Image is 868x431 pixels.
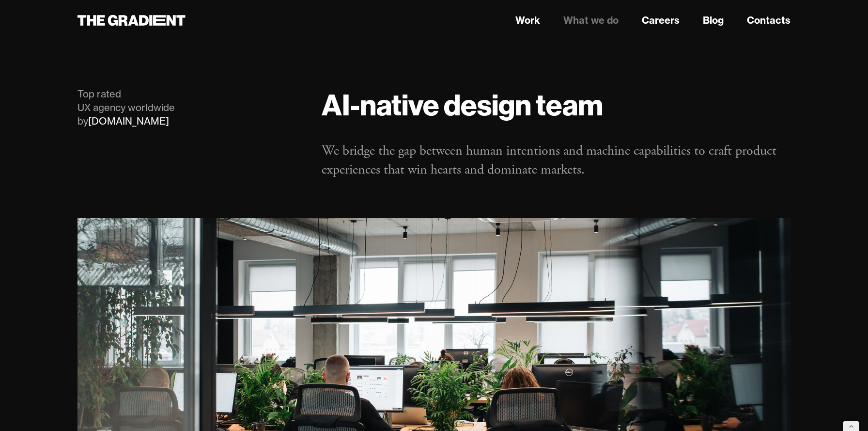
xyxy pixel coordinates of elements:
[515,13,540,28] a: Work
[642,13,680,28] a: Careers
[322,142,790,179] p: We bridge the gap between human intentions and machine capabilities to craft product experiences ...
[747,13,790,28] a: Contacts
[322,87,790,122] h1: AI-native design team
[77,87,302,128] div: Top rated UX agency worldwide by
[563,13,619,28] a: What we do
[703,13,724,28] a: Blog
[88,115,169,127] a: [DOMAIN_NAME]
